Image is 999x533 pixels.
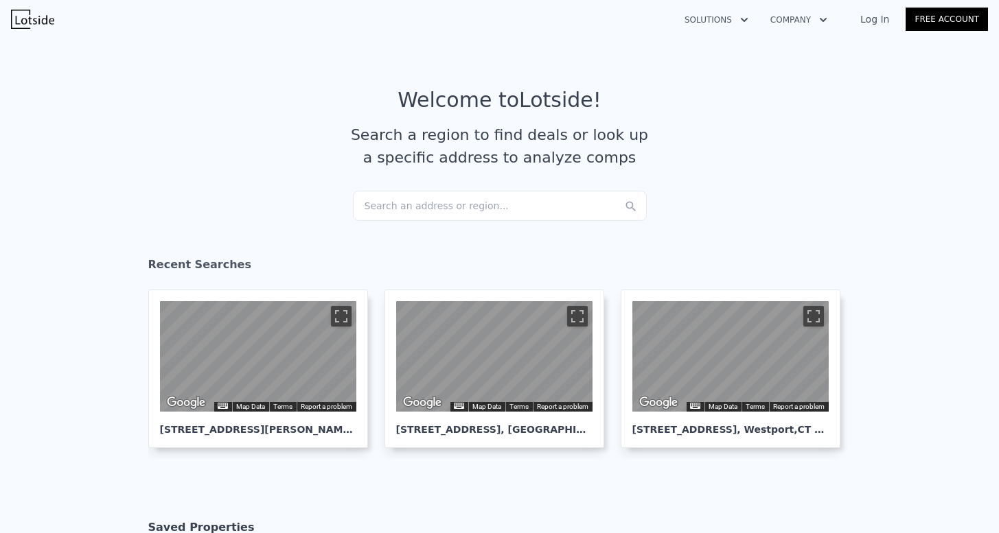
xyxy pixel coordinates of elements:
[11,10,54,29] img: Lotside
[632,301,829,412] div: Map
[709,402,737,412] button: Map Data
[273,403,292,410] a: Terms (opens in new tab)
[621,289,851,448] a: Map [STREET_ADDRESS], Westport,CT 06880
[400,394,445,412] a: Open this area in Google Maps (opens a new window)
[301,403,352,410] a: Report a problem
[218,403,227,409] button: Keyboard shortcuts
[346,123,654,169] div: Search a region to find deals or look up a specific address to analyze comps
[331,306,352,327] button: Toggle fullscreen view
[160,301,356,412] div: Street View
[773,403,825,410] a: Report a problem
[160,412,356,436] div: [STREET_ADDRESS][PERSON_NAME] , [GEOGRAPHIC_DATA]
[396,301,593,412] div: Street View
[236,402,265,412] button: Map Data
[746,403,765,410] a: Terms (opens in new tab)
[384,289,615,448] a: Map [STREET_ADDRESS], [GEOGRAPHIC_DATA]
[400,394,445,412] img: Google
[160,301,356,412] div: Map
[509,403,529,410] a: Terms (opens in new tab)
[844,12,906,26] a: Log In
[398,88,601,112] div: Welcome to Lotside !
[396,412,593,436] div: [STREET_ADDRESS] , [GEOGRAPHIC_DATA]
[906,8,988,31] a: Free Account
[396,301,593,412] div: Map
[537,403,588,410] a: Report a problem
[636,394,681,412] img: Google
[636,394,681,412] a: Open this area in Google Maps (opens a new window)
[803,306,824,327] button: Toggle fullscreen view
[632,412,829,436] div: [STREET_ADDRESS] , Westport
[759,8,838,32] button: Company
[163,394,209,412] a: Open this area in Google Maps (opens a new window)
[163,394,209,412] img: Google
[353,191,647,221] div: Search an address or region...
[454,403,463,409] button: Keyboard shortcuts
[794,424,848,435] span: , CT 06880
[632,301,829,412] div: Street View
[148,246,851,289] div: Recent Searches
[690,403,700,409] button: Keyboard shortcuts
[674,8,759,32] button: Solutions
[148,289,379,448] a: Map [STREET_ADDRESS][PERSON_NAME], [GEOGRAPHIC_DATA]
[567,306,588,327] button: Toggle fullscreen view
[472,402,501,412] button: Map Data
